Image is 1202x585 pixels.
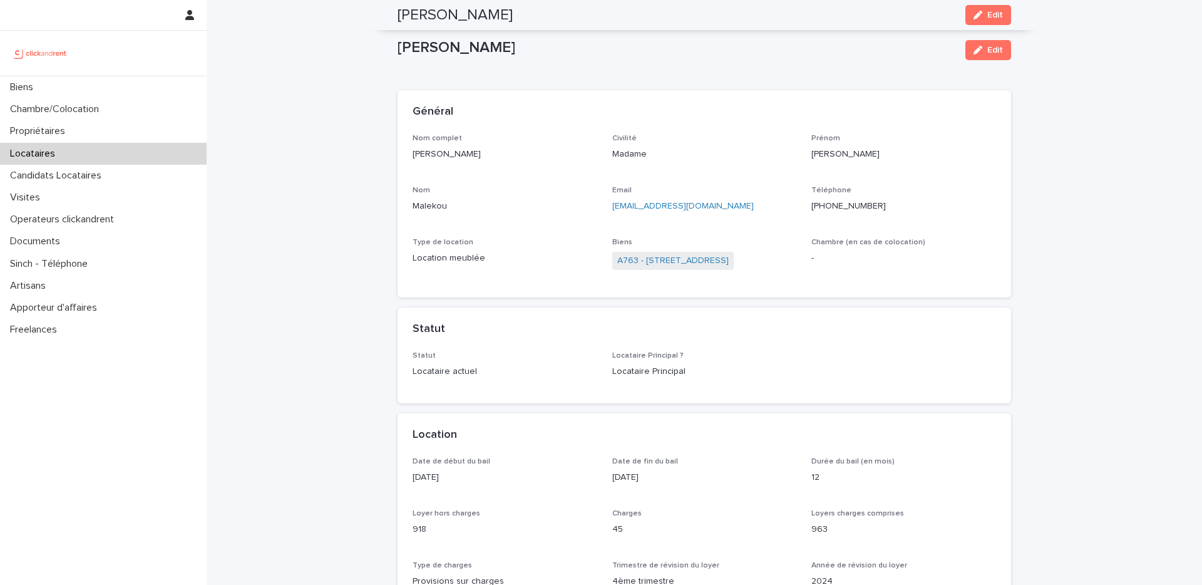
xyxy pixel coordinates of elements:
p: Malekou [413,200,597,213]
span: Statut [413,352,436,360]
p: Sinch - Téléphone [5,258,98,270]
span: Prénom [811,135,840,142]
span: Date de fin du bail [612,458,678,465]
p: 963 [811,523,996,536]
p: Madame [612,148,797,161]
p: Apporteur d'affaires [5,302,107,314]
p: Documents [5,236,70,247]
p: [PHONE_NUMBER] [811,200,996,213]
p: 918 [413,523,597,536]
span: Nom complet [413,135,462,142]
span: Date de début du bail [413,458,490,465]
span: Type de location [413,239,473,246]
button: Edit [965,40,1011,60]
p: 12 [811,471,996,484]
p: Locataire Principal [612,365,797,378]
p: [PERSON_NAME] [398,39,955,57]
p: Propriétaires [5,125,75,137]
p: Location meublée [413,252,597,265]
h2: Général [413,105,453,119]
p: Biens [5,81,43,93]
p: Locataire actuel [413,365,597,378]
span: Email [612,187,632,194]
span: Chambre (en cas de colocation) [811,239,925,246]
p: [PERSON_NAME] [811,148,996,161]
p: Candidats Locataires [5,170,111,182]
p: Locataires [5,148,65,160]
a: [EMAIL_ADDRESS][DOMAIN_NAME] [612,202,754,210]
p: [PERSON_NAME] [413,148,597,161]
h2: Location [413,428,457,442]
span: Durée du bail (en mois) [811,458,895,465]
h2: [PERSON_NAME] [398,6,513,24]
span: Civilité [612,135,637,142]
span: Edit [987,46,1003,54]
img: UCB0brd3T0yccxBKYDjQ [10,41,71,66]
p: Artisans [5,280,56,292]
a: A763 - [STREET_ADDRESS] [617,254,729,267]
h2: Statut [413,323,445,336]
p: 45 [612,523,797,536]
span: Type de charges [413,562,472,569]
p: [DATE] [413,471,597,484]
p: - [811,252,996,265]
p: Chambre/Colocation [5,103,109,115]
span: Edit [987,11,1003,19]
button: Edit [965,5,1011,25]
p: Visites [5,192,50,204]
span: Biens [612,239,632,246]
span: Téléphone [811,187,851,194]
span: Loyer hors charges [413,510,480,517]
span: Nom [413,187,430,194]
span: Locataire Principal ? [612,352,684,360]
span: Trimestre de révision du loyer [612,562,719,569]
p: Freelances [5,324,67,336]
span: Loyers charges comprises [811,510,904,517]
p: [DATE] [612,471,797,484]
span: Charges [612,510,642,517]
p: Operateurs clickandrent [5,214,124,225]
span: Année de révision du loyer [811,562,907,569]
